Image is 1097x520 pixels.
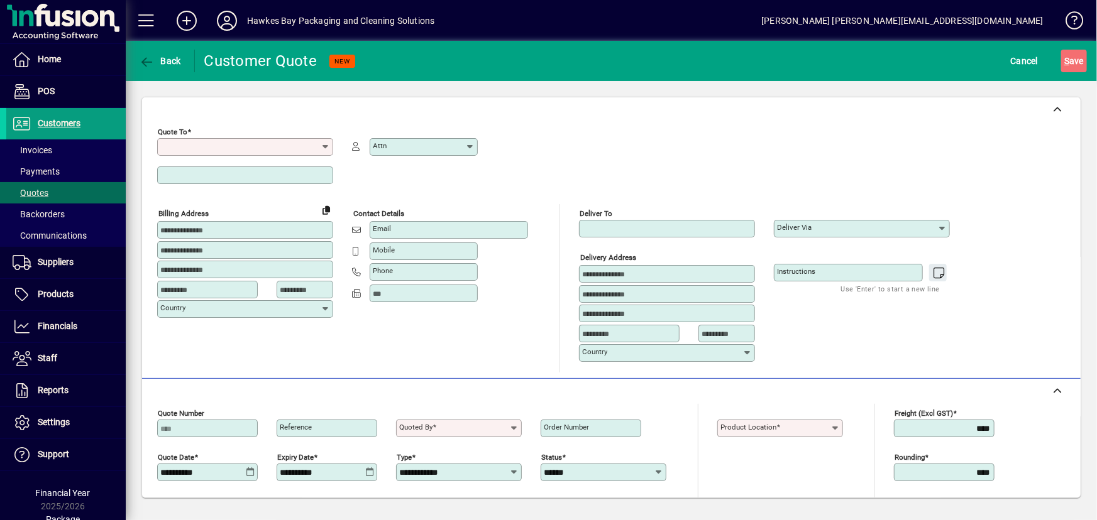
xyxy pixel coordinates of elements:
a: Reports [6,375,126,406]
span: Products [38,289,74,299]
mat-label: Order number [544,423,589,431]
button: Copy to Delivery address [316,200,336,220]
mat-label: Country [582,347,607,356]
a: Quotes [6,182,126,203]
span: Customers [38,118,80,128]
button: Profile [207,9,247,32]
mat-hint: Use 'Enter' to start a new line [841,281,940,296]
span: Reports [38,385,69,395]
mat-label: Product location [720,423,776,431]
mat-label: Country [160,303,185,312]
a: Communications [6,225,126,246]
mat-label: Expiry date [277,452,314,461]
a: Settings [6,407,126,438]
a: Staff [6,343,126,374]
mat-label: Rounding [895,452,925,461]
a: Home [6,44,126,75]
mat-label: Quote To [158,127,187,136]
mat-label: Email [373,224,391,233]
mat-label: Mobile [373,246,395,254]
mat-label: Instructions [777,267,815,276]
a: Invoices [6,139,126,161]
button: Cancel [1008,50,1042,72]
span: Home [38,54,61,64]
span: Staff [38,353,57,363]
div: [PERSON_NAME] [PERSON_NAME][EMAIL_ADDRESS][DOMAIN_NAME] [761,11,1044,31]
button: Back [136,50,184,72]
span: Invoices [13,145,52,155]
span: Financials [38,321,77,331]
mat-label: Phone [373,266,393,275]
span: Quotes [13,188,48,198]
a: Suppliers [6,247,126,278]
app-page-header-button: Back [126,50,195,72]
span: POS [38,86,55,96]
mat-label: Type [397,452,412,461]
span: Suppliers [38,257,74,267]
span: Settings [38,417,70,427]
mat-label: Quote number [158,408,204,417]
span: NEW [334,57,350,65]
a: Knowledge Base [1056,3,1081,43]
span: Financial Year [36,488,91,498]
mat-label: Quote date [158,452,194,461]
mat-label: Quoted by [399,423,433,431]
span: ave [1064,51,1084,71]
button: Save [1061,50,1087,72]
button: Add [167,9,207,32]
a: Backorders [6,203,126,225]
mat-label: Attn [373,141,387,150]
mat-label: Reference [280,423,312,431]
span: Communications [13,230,87,241]
mat-label: Deliver via [777,223,812,232]
mat-label: Status [541,452,562,461]
span: Backorders [13,209,65,219]
div: Hawkes Bay Packaging and Cleaning Solutions [247,11,435,31]
span: S [1064,56,1069,66]
span: Payments [13,166,60,176]
span: Cancel [1011,51,1039,71]
a: Financials [6,311,126,342]
span: Back [139,56,181,66]
span: Support [38,449,69,459]
a: Payments [6,161,126,182]
div: Customer Quote [204,51,317,71]
mat-label: Freight (excl GST) [895,408,953,417]
mat-label: Deliver To [580,209,612,218]
a: POS [6,76,126,107]
a: Support [6,439,126,470]
a: Products [6,279,126,310]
